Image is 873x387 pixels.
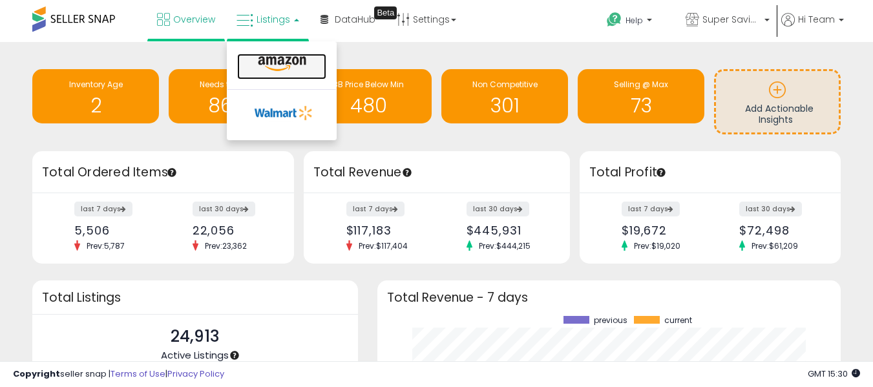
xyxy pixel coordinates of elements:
[808,368,860,380] span: 2025-08-13 15:30 GMT
[346,224,427,237] div: $117,183
[655,167,667,178] div: Tooltip anchor
[614,79,668,90] span: Selling @ Max
[42,163,284,182] h3: Total Ordered Items
[39,95,153,116] h1: 2
[333,79,404,90] span: BB Price Below Min
[352,240,414,251] span: Prev: $117,404
[169,69,295,123] a: Needs to Reprice 8693
[13,368,60,380] strong: Copyright
[374,6,397,19] div: Tooltip anchor
[596,2,674,42] a: Help
[472,240,537,251] span: Prev: $444,215
[467,202,529,216] label: last 30 days
[200,79,265,90] span: Needs to Reprice
[305,69,432,123] a: BB Price Below Min 480
[739,202,802,216] label: last 30 days
[441,69,568,123] a: Non Competitive 301
[74,202,132,216] label: last 7 days
[175,95,289,116] h1: 8693
[335,13,375,26] span: DataHub
[69,79,123,90] span: Inventory Age
[584,95,698,116] h1: 73
[32,69,159,123] a: Inventory Age 2
[229,350,240,361] div: Tooltip anchor
[13,368,224,381] div: seller snap | |
[622,224,700,237] div: $19,672
[401,167,413,178] div: Tooltip anchor
[578,69,704,123] a: Selling @ Max 73
[702,13,761,26] span: Super Savings Now (NEW)
[173,13,215,26] span: Overview
[716,71,839,132] a: Add Actionable Insights
[739,224,818,237] div: $72,498
[798,13,835,26] span: Hi Team
[110,368,165,380] a: Terms of Use
[313,163,560,182] h3: Total Revenue
[467,224,547,237] div: $445,931
[74,224,153,237] div: 5,506
[166,167,178,178] div: Tooltip anchor
[745,102,814,127] span: Add Actionable Insights
[626,15,643,26] span: Help
[664,316,692,325] span: current
[472,79,538,90] span: Non Competitive
[198,240,253,251] span: Prev: 23,362
[193,202,255,216] label: last 30 days
[193,224,271,237] div: 22,056
[606,12,622,28] i: Get Help
[594,316,627,325] span: previous
[311,95,425,116] h1: 480
[161,324,229,349] p: 24,913
[745,240,805,251] span: Prev: $61,209
[80,240,131,251] span: Prev: 5,787
[387,293,831,302] h3: Total Revenue - 7 days
[627,240,687,251] span: Prev: $19,020
[589,163,832,182] h3: Total Profit
[257,13,290,26] span: Listings
[448,95,562,116] h1: 301
[346,202,405,216] label: last 7 days
[167,368,224,380] a: Privacy Policy
[781,13,844,42] a: Hi Team
[42,293,348,302] h3: Total Listings
[161,348,229,362] span: Active Listings
[622,202,680,216] label: last 7 days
